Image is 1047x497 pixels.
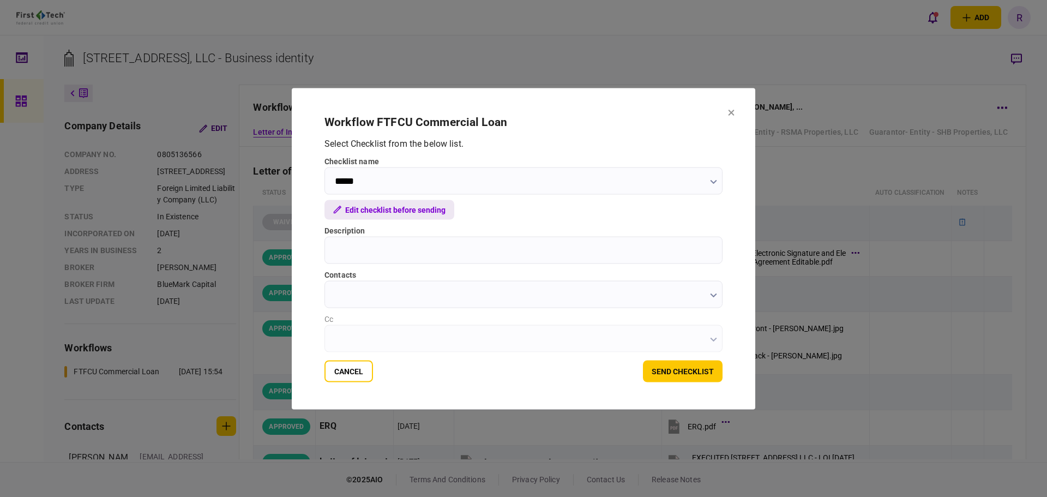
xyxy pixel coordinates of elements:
input: checklist name [324,167,723,194]
div: Select Checklist from the below list . [324,137,723,150]
h2: workflow FTFCU Commercial Loan [324,115,723,129]
button: Edit checklist before sending [324,200,454,219]
input: contacts [324,280,723,308]
label: Description [324,225,723,236]
label: contacts [324,269,723,280]
div: Cc [324,313,723,325]
button: send checklist [643,360,723,382]
label: checklist name [324,155,723,167]
button: Cancel [324,360,373,382]
input: Description [324,236,723,264]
